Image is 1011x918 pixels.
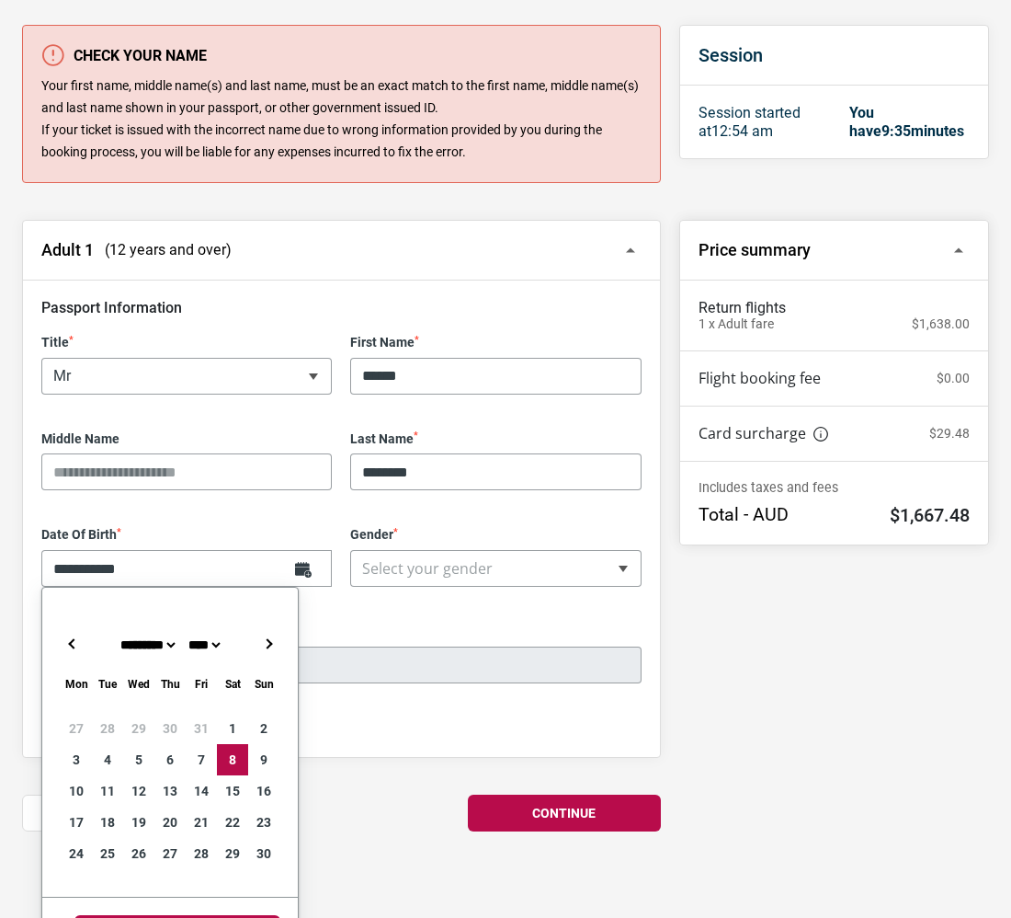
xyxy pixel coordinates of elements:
[350,431,641,447] label: Last Name
[257,633,279,655] button: →
[123,673,154,694] div: Wednesday
[41,527,332,543] label: Date Of Birth
[350,550,641,587] span: Select your gender
[248,775,279,807] div: 16
[890,504,970,526] h2: $1,667.48
[881,122,911,140] span: 9:35
[61,838,92,869] div: 24
[680,221,988,281] button: Price summary
[362,558,493,579] span: Select your gender
[248,673,279,694] div: Sunday
[699,370,821,387] a: Flight booking fee
[41,44,642,66] h3: Check your name
[699,299,970,316] span: Return flights
[217,838,248,869] div: 29
[154,713,186,744] div: 30
[154,807,186,838] div: 20
[23,221,660,281] button: Adult 1 (12 years and over)
[699,425,828,442] a: Card surcharge
[699,104,849,140] p: Session started at
[154,744,186,775] div: 6
[92,713,123,744] div: 28
[186,775,217,807] div: 14
[699,480,970,496] p: Includes taxes and fees
[41,335,332,350] label: Title
[41,358,332,395] span: Mr
[105,241,232,258] span: (12 years and over)
[217,744,248,775] div: 8
[248,807,279,838] div: 23
[92,807,123,838] div: 18
[699,504,789,526] p: Total - AUD
[849,104,970,140] p: You have minutes
[92,775,123,807] div: 11
[186,713,217,744] div: 31
[41,75,642,163] p: Your first name, middle name(s) and last name, must be an exact match to the first name, middle n...
[61,775,92,807] div: 10
[61,633,83,655] button: ←
[699,240,931,260] h2: Price summary
[248,838,279,869] div: 30
[61,673,92,694] div: Monday
[41,240,94,260] h2: Adult 1
[186,838,217,869] div: 28
[123,807,154,838] div: 19
[61,744,92,775] div: 3
[912,316,970,332] p: $1,638.00
[217,673,248,694] div: Saturday
[186,744,217,775] div: 7
[41,624,642,639] label: Email Address
[123,744,154,775] div: 5
[154,838,186,869] div: 27
[41,299,642,316] h3: Passport Information
[217,713,248,744] div: 1
[61,713,92,744] div: 27
[42,359,331,394] span: Mr
[92,744,123,775] div: 4
[123,838,154,869] div: 26
[351,551,640,587] span: Select your gender
[468,795,661,832] button: Continue
[350,527,641,543] label: Gender
[186,673,217,694] div: Friday
[937,371,970,386] p: $0.00
[92,838,123,869] div: 25
[248,744,279,775] div: 9
[41,431,332,447] label: Middle Name
[123,713,154,744] div: 29
[699,316,774,332] p: 1 x Adult fare
[154,673,186,694] div: Thursday
[154,775,186,807] div: 13
[711,122,773,140] span: 12:54 am
[217,775,248,807] div: 15
[699,44,970,66] h2: Session
[248,713,279,744] div: 2
[123,775,154,807] div: 12
[22,795,215,832] button: Back
[350,335,641,350] label: First Name
[92,673,123,694] div: Tuesday
[61,807,92,838] div: 17
[929,426,970,442] p: $29.48
[217,807,248,838] div: 22
[186,807,217,838] div: 21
